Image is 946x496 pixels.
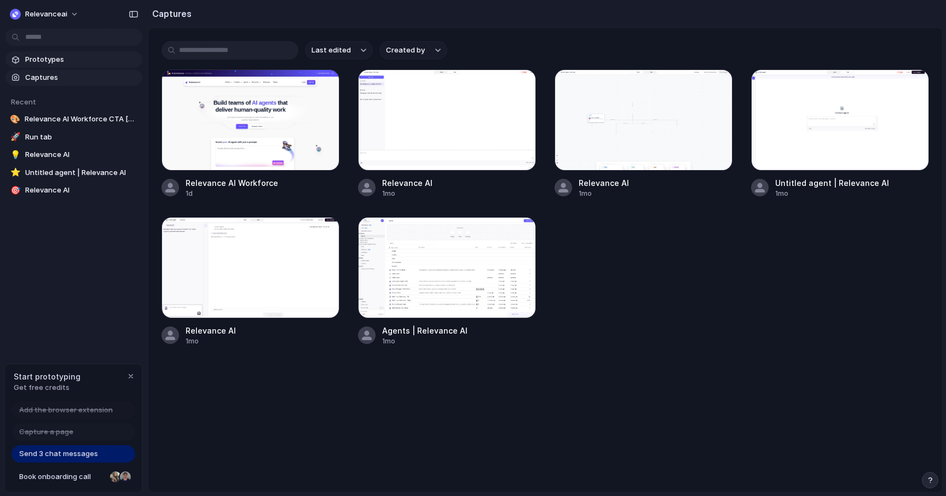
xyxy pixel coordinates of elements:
div: 1mo [775,189,889,199]
span: Start prototyping [14,371,80,382]
span: Run tab [25,132,138,143]
div: Nicole Kubica [109,470,122,483]
button: Last edited [305,41,373,60]
a: ⭐Untitled agent | Relevance AI [5,165,142,181]
span: Relevance AI Workforce CTA [PERSON_NAME] [25,114,138,125]
a: 🎯Relevance AI [5,182,142,199]
div: 🚀 [10,132,21,143]
span: Relevance AI [25,149,138,160]
a: 🎨Relevance AI Workforce CTA [PERSON_NAME] [5,111,142,127]
div: Relevance AI Workforce [186,177,278,189]
div: Relevance AI [579,177,629,189]
span: Created by [386,45,425,56]
div: Untitled agent | Relevance AI [775,177,889,189]
span: Untitled agent | Relevance AI [25,167,138,178]
h2: Captures [148,7,192,20]
a: Book onboarding call [11,468,135,486]
a: Prototypes [5,51,142,68]
a: 💡Relevance AI [5,147,142,163]
div: ⭐ [10,167,21,178]
span: Recent [11,97,36,106]
span: Add the browser extension [19,405,113,416]
a: Captures [5,69,142,86]
div: 1mo [382,336,468,346]
div: 🎯 [10,185,21,196]
div: Relevance AI [186,325,236,336]
span: relevanceai [25,9,67,20]
span: Relevance AI [25,185,138,196]
span: Book onboarding call [19,471,106,482]
button: relevanceai [5,5,84,23]
span: Capture a page [19,427,73,437]
div: 1mo [186,336,236,346]
div: 💡 [10,149,21,160]
div: 🎨 [10,114,20,125]
span: Get free credits [14,382,80,393]
span: Captures [25,72,138,83]
div: 1d [186,189,278,199]
a: 🚀Run tab [5,129,142,145]
span: Last edited [312,45,351,56]
div: Agents | Relevance AI [382,325,468,336]
span: Prototypes [25,54,138,65]
span: Send 3 chat messages [19,448,98,459]
div: Relevance AI [382,177,432,189]
div: 1mo [579,189,629,199]
button: Created by [379,41,447,60]
div: 1mo [382,189,432,199]
div: Christian Iacullo [119,470,132,483]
